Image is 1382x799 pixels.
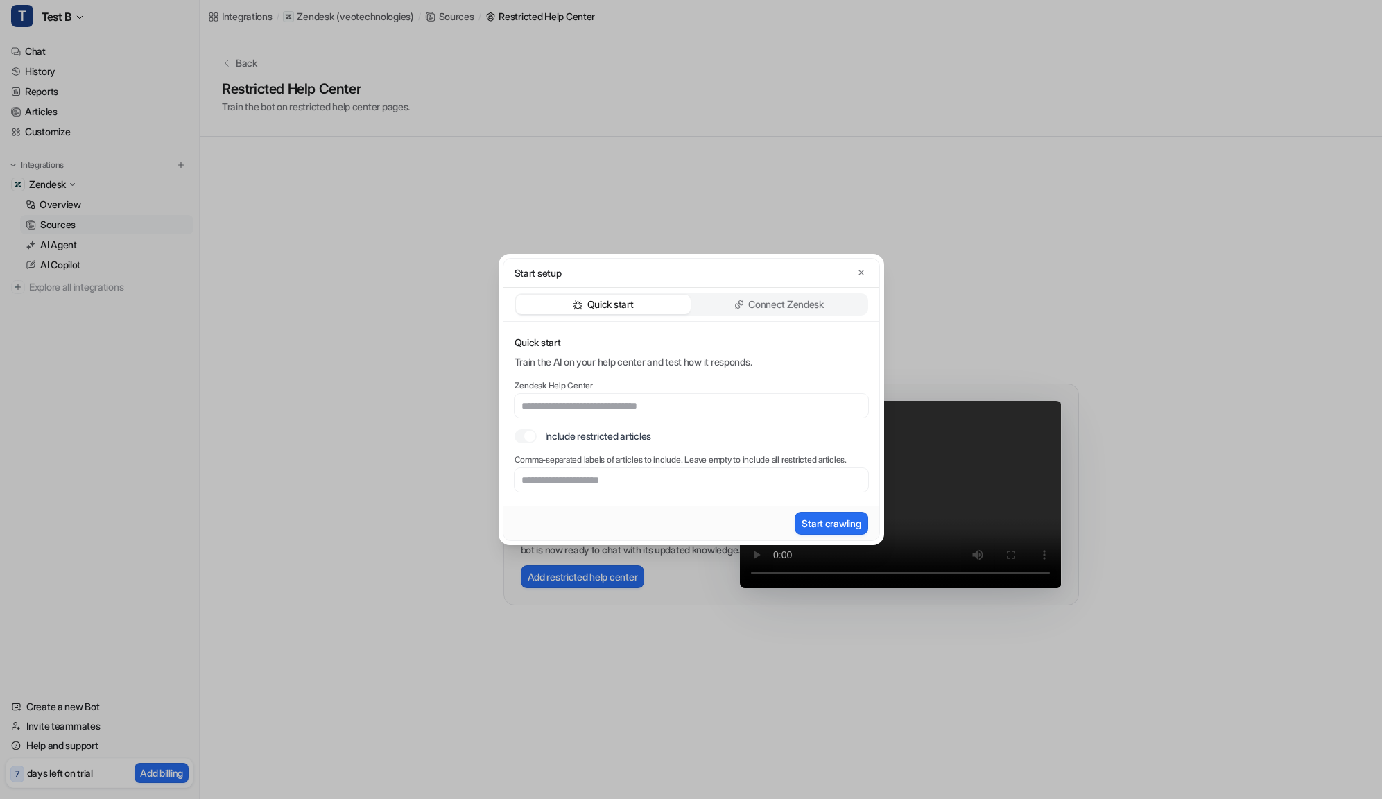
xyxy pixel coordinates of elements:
label: Include restricted articles [545,429,651,443]
button: Start crawling [795,512,867,535]
div: Train the AI on your help center and test how it responds. [515,355,868,369]
p: Connect Zendesk [748,298,824,311]
label: Zendesk Help Center [515,380,868,391]
p: Start setup [515,266,562,280]
label: Comma-separated labels of articles to include. Leave empty to include all restricted articles. [515,454,868,465]
p: Quick start [587,298,634,311]
p: Quick start [515,336,868,350]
